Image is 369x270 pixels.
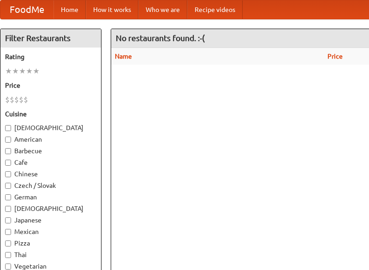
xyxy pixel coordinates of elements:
li: ★ [19,66,26,76]
label: Czech / Slovak [5,181,96,190]
label: Mexican [5,227,96,236]
li: $ [14,95,19,105]
label: American [5,135,96,144]
input: Barbecue [5,148,11,154]
li: ★ [26,66,33,76]
input: German [5,194,11,200]
a: Home [54,0,86,19]
label: Thai [5,250,96,259]
h5: Rating [5,52,96,61]
input: Czech / Slovak [5,183,11,189]
input: [DEMOGRAPHIC_DATA] [5,125,11,131]
li: $ [5,95,10,105]
h5: Cuisine [5,109,96,119]
label: [DEMOGRAPHIC_DATA] [5,204,96,213]
h5: Price [5,81,96,90]
a: FoodMe [0,0,54,19]
input: Pizza [5,240,11,246]
li: $ [10,95,14,105]
input: Thai [5,252,11,258]
label: [DEMOGRAPHIC_DATA] [5,123,96,132]
input: Mexican [5,229,11,235]
label: Cafe [5,158,96,167]
label: Barbecue [5,146,96,156]
a: Recipe videos [187,0,243,19]
label: Chinese [5,169,96,179]
input: Japanese [5,217,11,223]
input: Chinese [5,171,11,177]
label: Pizza [5,239,96,248]
li: ★ [5,66,12,76]
li: $ [24,95,28,105]
li: ★ [12,66,19,76]
li: ★ [33,66,40,76]
ng-pluralize: No restaurants found. :-( [116,34,205,42]
label: Japanese [5,216,96,225]
input: Vegetarian [5,264,11,270]
label: German [5,192,96,202]
a: Who we are [138,0,187,19]
input: [DEMOGRAPHIC_DATA] [5,206,11,212]
a: Name [115,53,132,60]
input: American [5,137,11,143]
a: How it works [86,0,138,19]
input: Cafe [5,160,11,166]
a: Price [327,53,343,60]
h4: Filter Restaurants [0,29,101,48]
li: $ [19,95,24,105]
